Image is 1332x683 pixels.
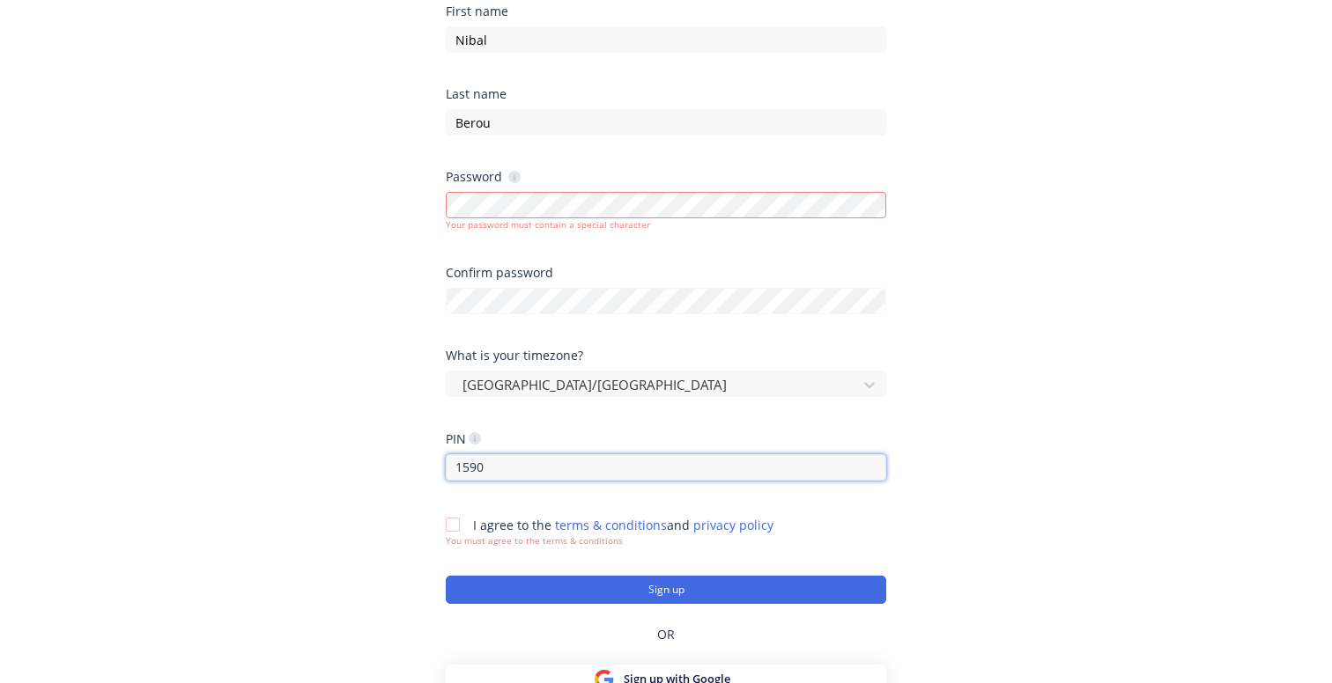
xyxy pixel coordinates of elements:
button: Sign up [446,576,886,604]
div: What is your timezone? [446,349,886,362]
div: Last name [446,88,886,100]
div: Password [446,168,521,185]
div: You must agree to the terms & conditions [446,534,773,547]
a: privacy policy [693,517,773,533]
div: Your password must contain a special character [446,218,886,231]
a: terms & conditions [555,517,667,533]
div: OR [446,604,886,665]
span: I agree to the and [473,517,773,533]
div: Confirm password [446,267,886,279]
div: First name [446,5,886,18]
div: PIN [446,430,481,447]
